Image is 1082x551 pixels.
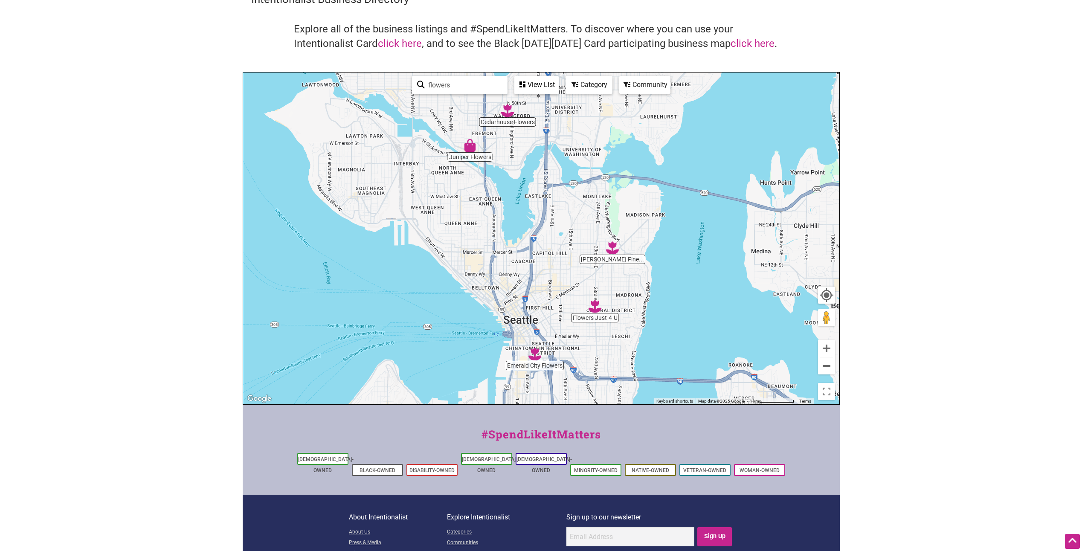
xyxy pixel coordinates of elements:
[378,38,422,49] a: click here
[464,139,476,152] div: Juniper Flowers
[698,399,745,403] span: Map data ©2025 Google
[515,77,558,93] div: View List
[589,300,601,313] div: Flowers Just-4-U
[294,22,789,51] h4: Explore all of the business listings and #SpendLikeItMatters. To discover where you can use your ...
[818,309,835,326] button: Drag Pegman onto the map to open Street View
[245,393,273,404] a: Open this area in Google Maps (opens a new window)
[514,76,559,94] div: See a list of the visible businesses
[516,456,572,473] a: [DEMOGRAPHIC_DATA]-Owned
[298,456,354,473] a: [DEMOGRAPHIC_DATA]-Owned
[818,340,835,357] button: Zoom in
[620,77,670,93] div: Community
[528,348,541,360] div: Emerald City Flowers
[447,527,566,538] a: Categories
[731,38,775,49] a: click here
[349,538,447,548] a: Press & Media
[740,467,780,473] a: Woman-Owned
[566,512,733,523] p: Sign up to our newsletter
[747,398,797,404] button: Map Scale: 1 km per 78 pixels
[425,77,502,93] input: Type to find and filter...
[349,512,447,523] p: About Intentionalist
[566,77,612,93] div: Category
[606,241,619,254] div: Florentino's Fine Flowers
[799,399,811,403] a: Terms
[447,538,566,548] a: Communities
[818,383,835,400] button: Toggle fullscreen view
[818,287,835,304] button: Your Location
[632,467,669,473] a: Native-Owned
[683,467,726,473] a: Veteran-Owned
[750,399,759,403] span: 1 km
[243,426,840,451] div: #SpendLikeItMatters
[656,398,693,404] button: Keyboard shortcuts
[462,456,517,473] a: [DEMOGRAPHIC_DATA]-Owned
[566,76,612,94] div: Filter by category
[349,527,447,538] a: About Us
[697,527,732,546] input: Sign Up
[412,76,508,94] div: Type to search and filter
[619,76,670,94] div: Filter by Community
[1065,534,1080,549] div: Scroll Back to Top
[409,467,455,473] a: Disability-Owned
[447,512,566,523] p: Explore Intentionalist
[818,357,835,374] button: Zoom out
[501,104,514,117] div: Cedarhouse Flowers
[360,467,395,473] a: Black-Owned
[566,527,694,546] input: Email Address
[245,393,273,404] img: Google
[574,467,618,473] a: Minority-Owned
